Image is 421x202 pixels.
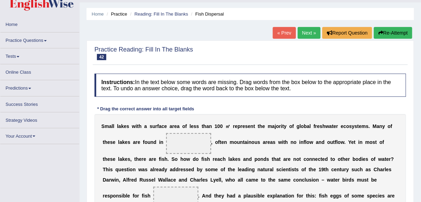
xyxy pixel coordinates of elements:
b: o [182,123,186,129]
b: e [248,123,251,129]
b: h [164,156,168,162]
b: o [332,156,335,162]
a: Next » [298,27,321,39]
b: S [172,156,175,162]
b: i [136,123,137,129]
b: t [127,167,128,172]
b: r [155,123,157,129]
b: f [292,123,294,129]
b: w [310,139,313,145]
b: d [249,156,252,162]
b: s [110,156,113,162]
b: t [321,156,322,162]
b: r [241,123,242,129]
b: a [217,156,220,162]
b: c [304,156,306,162]
b: h [105,139,108,145]
b: t [202,123,204,129]
b: q [115,167,118,172]
b: e [235,156,238,162]
b: i [109,167,110,172]
b: m [268,123,272,129]
b: s [128,156,131,162]
b: o [145,139,148,145]
b: s [267,156,269,162]
b: e [215,156,217,162]
b: m [362,123,366,129]
b: d [153,139,156,145]
a: Home [92,11,104,17]
b: 0 [217,123,220,129]
b: l [190,123,191,129]
b: d [193,156,196,162]
b: t [299,156,301,162]
b: f [218,139,220,145]
b: e [124,123,127,129]
b: e [122,167,124,172]
b: f [383,139,384,145]
b: e [107,156,110,162]
b: r [348,156,350,162]
b: o [175,156,178,162]
b: i [362,156,363,162]
b: a [206,123,209,129]
b: n [379,123,383,129]
b: l [305,139,307,145]
b: n [294,156,297,162]
b: a [316,139,319,145]
b: T [103,167,106,172]
b: h [136,156,139,162]
b: e [268,139,270,145]
b: w [138,167,142,172]
b: s [349,123,352,129]
b: a [329,123,332,129]
b: s [366,123,369,129]
span: 42 [97,54,106,60]
b: n [151,139,154,145]
b: o [296,156,299,162]
b: h [323,123,326,129]
b: o [294,139,297,145]
h2: Practice Reading: Fill In The Blanks [95,46,193,60]
b: j [275,123,276,129]
b: h [207,156,210,162]
b: c [220,156,223,162]
b: e [386,156,389,162]
b: r [233,123,235,129]
b: o [346,123,349,129]
b: w [132,123,136,129]
b: t [103,156,105,162]
b: o [371,156,374,162]
b: l [117,123,118,129]
b: t [333,139,335,145]
b: o [130,167,133,172]
b: f [391,123,393,129]
b: e [164,123,167,129]
b: l [337,139,338,145]
b: ㎡ [225,123,230,129]
a: Your Account [0,128,79,142]
b: h [105,156,108,162]
b: u [118,167,122,172]
b: s [373,139,375,145]
a: « Prev [273,27,296,39]
b: n [224,139,227,145]
span: Drop target [166,133,211,154]
b: l [299,123,301,129]
b: n [246,156,249,162]
b: s [238,156,241,162]
b: n [360,139,363,145]
b: w [341,139,344,145]
button: Report Question [322,27,372,39]
b: n [301,139,304,145]
b: o [252,139,255,145]
b: a [284,156,286,162]
b: d [263,156,267,162]
b: n [209,123,212,129]
b: a [118,123,121,129]
b: f [335,139,337,145]
b: h [138,123,142,129]
b: e [113,156,116,162]
b: n [319,139,322,145]
b: a [142,167,145,172]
